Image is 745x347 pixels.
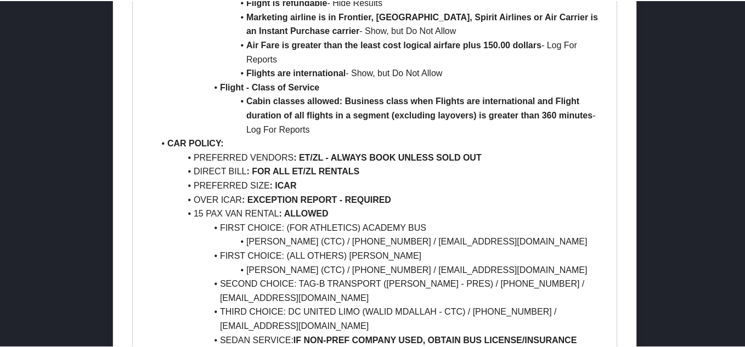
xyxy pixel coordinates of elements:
li: FIRST CHOICE: (FOR ATHLETICS) ACADEMY BUS [154,220,608,234]
li: PREFERRED VENDORS [154,150,608,164]
li: - Log For Reports [154,37,608,65]
strong: Air Fare is greater than the least cost logical airfare plus 150.00 dollars [246,39,541,49]
li: [PERSON_NAME] (CTC) / [PHONE_NUMBER] / [EMAIL_ADDRESS][DOMAIN_NAME] [154,234,608,248]
li: FIRST CHOICE: (ALL OTHERS) [PERSON_NAME] [154,248,608,262]
li: [PERSON_NAME] (CTC) / [PHONE_NUMBER] / [EMAIL_ADDRESS][DOMAIN_NAME] [154,262,608,276]
strong: : ALLOWED [279,208,329,217]
strong: Flight - Class of Service [220,82,319,91]
li: DIRECT BILL [154,163,608,178]
strong: : EXCEPTION REPORT - REQUIRED [242,194,391,203]
strong: Cabin classes allowed: Business class when Flights are international and Flight duration of all f... [246,95,592,119]
strong: : ICAR [270,180,297,189]
span: 15 PAX VAN RENTAL [194,208,279,217]
strong: Flights are international [246,67,346,77]
li: OVER ICAR [154,192,608,206]
strong: CAR POLICY: [167,138,224,147]
strong: : [294,152,296,161]
li: - Show, but Do Not Allow [154,65,608,79]
strong: : FOR ALL ET/ZL RENTALS [247,166,360,175]
li: SECOND CHOICE: TAG-B TRANSPORT ([PERSON_NAME] - PRES) / [PHONE_NUMBER] / [EMAIL_ADDRESS][DOMAIN_N... [154,276,608,304]
li: PREFERRED SIZE [154,178,608,192]
li: - Log For Reports [154,93,608,135]
strong: ET/ZL - ALWAYS BOOK UNLESS SOLD OUT [299,152,482,161]
strong: Marketing airline is in Frontier, [GEOGRAPHIC_DATA], Spirit Airlines or Air Carrier is an Instant... [246,12,600,35]
li: - Show, but Do Not Allow [154,9,608,37]
li: THIRD CHOICE: DC UNITED LIMO (WALID MDALLAH - CTC) / [PHONE_NUMBER] / [EMAIL_ADDRESS][DOMAIN_NAME] [154,304,608,332]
